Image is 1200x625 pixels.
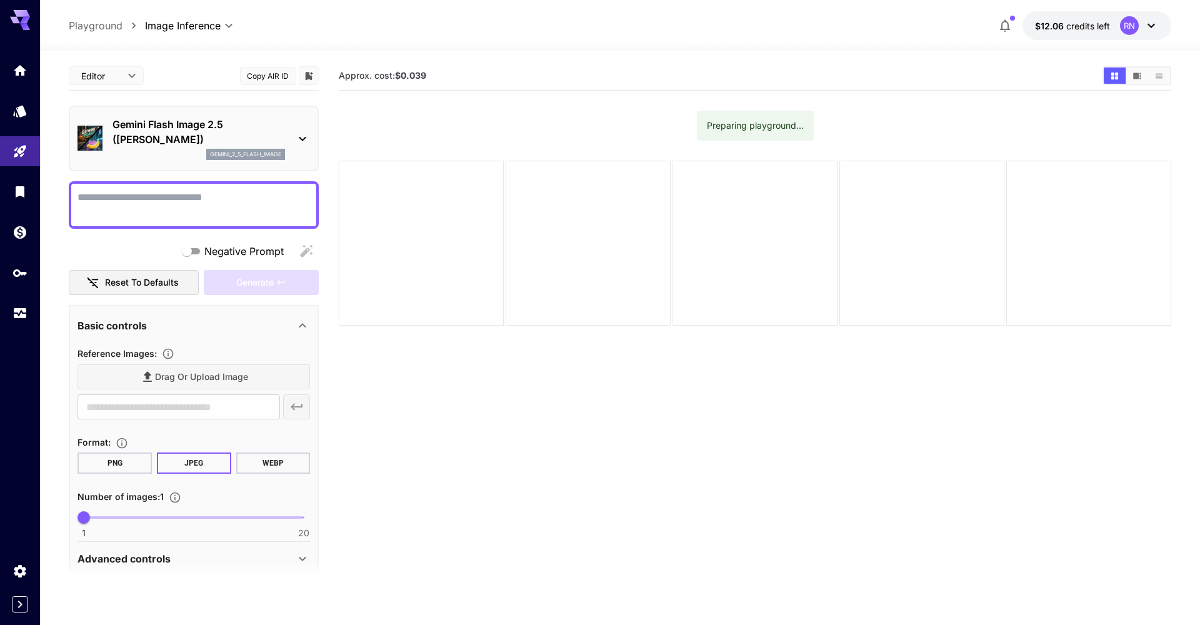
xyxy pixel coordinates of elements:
[77,437,111,447] span: Format :
[298,527,309,539] span: 20
[1066,21,1110,31] span: credits left
[12,103,27,119] div: Models
[69,270,199,296] button: Reset to defaults
[157,452,231,474] button: JPEG
[69,18,145,33] nav: breadcrumb
[12,62,27,78] div: Home
[77,311,310,341] div: Basic controls
[164,491,186,504] button: Specify how many images to generate in a single request. Each image generation will be charged se...
[77,551,171,566] p: Advanced controls
[77,452,152,474] button: PNG
[112,117,285,147] p: Gemini Flash Image 2.5 ([PERSON_NAME])
[303,68,314,83] button: Add to library
[82,527,86,539] span: 1
[204,244,284,259] span: Negative Prompt
[157,347,179,360] button: Upload a reference image to guide the result. This is needed for Image-to-Image or Inpainting. Su...
[77,348,157,359] span: Reference Images :
[1035,19,1110,32] div: $12.0564
[81,69,120,82] span: Editor
[1126,67,1148,84] button: Show media in video view
[12,306,27,321] div: Usage
[1148,67,1170,84] button: Show media in list view
[339,70,426,81] span: Approx. cost:
[1102,66,1171,85] div: Show media in grid viewShow media in video viewShow media in list view
[12,144,27,159] div: Playground
[77,318,147,333] p: Basic controls
[240,67,296,85] button: Copy AIR ID
[12,265,27,281] div: API Keys
[12,224,27,240] div: Wallet
[12,596,28,612] button: Expand sidebar
[111,437,133,449] button: Choose the file format for the output image.
[236,452,311,474] button: WEBP
[69,18,122,33] a: Playground
[395,70,426,81] b: $0.039
[1120,16,1139,35] div: RN
[77,544,310,574] div: Advanced controls
[77,491,164,502] span: Number of images : 1
[707,114,804,137] div: Preparing playground...
[77,112,310,165] div: Gemini Flash Image 2.5 ([PERSON_NAME])gemini_2_5_flash_image
[1035,21,1066,31] span: $12.06
[1022,11,1171,40] button: $12.0564RN
[12,563,27,579] div: Settings
[12,184,27,199] div: Library
[210,150,281,159] p: gemini_2_5_flash_image
[1104,67,1126,84] button: Show media in grid view
[145,18,221,33] span: Image Inference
